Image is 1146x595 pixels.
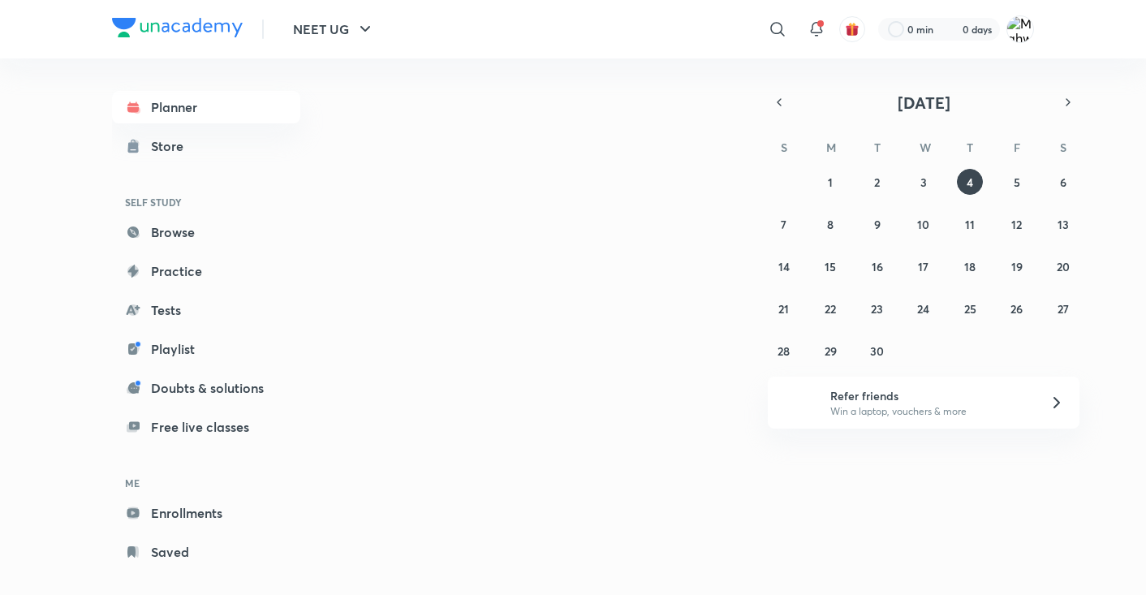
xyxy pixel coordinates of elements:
h6: Refer friends [830,387,1030,404]
abbr: September 25, 2025 [964,301,976,317]
abbr: September 22, 2025 [825,301,836,317]
button: September 23, 2025 [864,295,890,321]
abbr: Saturday [1060,140,1066,155]
button: [DATE] [791,91,1057,114]
img: Company Logo [112,18,243,37]
abbr: Monday [826,140,836,155]
button: September 20, 2025 [1050,253,1076,279]
img: Mahwish Fatima [1006,15,1034,43]
abbr: Wednesday [920,140,931,155]
button: September 28, 2025 [771,338,797,364]
abbr: September 18, 2025 [964,259,976,274]
h6: SELF STUDY [112,188,300,216]
abbr: September 23, 2025 [871,301,883,317]
button: September 6, 2025 [1050,169,1076,195]
a: Practice [112,255,300,287]
abbr: September 4, 2025 [967,175,973,190]
h6: ME [112,469,300,497]
abbr: September 28, 2025 [778,343,790,359]
button: September 14, 2025 [771,253,797,279]
button: September 4, 2025 [957,169,983,195]
abbr: September 30, 2025 [870,343,884,359]
button: September 29, 2025 [817,338,843,364]
button: NEET UG [283,13,385,45]
button: September 17, 2025 [911,253,937,279]
abbr: September 7, 2025 [781,217,786,232]
button: September 26, 2025 [1004,295,1030,321]
a: Tests [112,294,300,326]
button: September 9, 2025 [864,211,890,237]
abbr: September 10, 2025 [917,217,929,232]
a: Browse [112,216,300,248]
a: Free live classes [112,411,300,443]
abbr: Tuesday [874,140,881,155]
abbr: September 1, 2025 [828,175,833,190]
button: September 12, 2025 [1004,211,1030,237]
a: Saved [112,536,300,568]
button: September 1, 2025 [817,169,843,195]
button: September 24, 2025 [911,295,937,321]
abbr: September 3, 2025 [920,175,927,190]
button: September 13, 2025 [1050,211,1076,237]
img: referral [781,386,813,419]
abbr: September 6, 2025 [1060,175,1066,190]
a: Enrollments [112,497,300,529]
button: September 11, 2025 [957,211,983,237]
p: Win a laptop, vouchers & more [830,404,1030,419]
button: September 19, 2025 [1004,253,1030,279]
abbr: September 11, 2025 [965,217,975,232]
button: September 27, 2025 [1050,295,1076,321]
button: September 18, 2025 [957,253,983,279]
abbr: September 26, 2025 [1010,301,1023,317]
button: September 10, 2025 [911,211,937,237]
abbr: September 12, 2025 [1011,217,1022,232]
abbr: September 24, 2025 [917,301,929,317]
button: September 16, 2025 [864,253,890,279]
abbr: September 8, 2025 [827,217,834,232]
abbr: September 16, 2025 [872,259,883,274]
abbr: September 14, 2025 [778,259,790,274]
abbr: September 15, 2025 [825,259,836,274]
button: September 2, 2025 [864,169,890,195]
abbr: September 19, 2025 [1011,259,1023,274]
abbr: September 21, 2025 [778,301,789,317]
abbr: Thursday [967,140,973,155]
button: September 15, 2025 [817,253,843,279]
button: September 8, 2025 [817,211,843,237]
abbr: September 20, 2025 [1057,259,1070,274]
abbr: September 9, 2025 [874,217,881,232]
button: September 3, 2025 [911,169,937,195]
abbr: September 27, 2025 [1058,301,1069,317]
abbr: Sunday [781,140,787,155]
button: September 30, 2025 [864,338,890,364]
a: Planner [112,91,300,123]
a: Company Logo [112,18,243,41]
a: Playlist [112,333,300,365]
img: streak [943,21,959,37]
img: avatar [845,22,859,37]
a: Doubts & solutions [112,372,300,404]
button: September 21, 2025 [771,295,797,321]
abbr: September 13, 2025 [1058,217,1069,232]
abbr: September 17, 2025 [918,259,928,274]
button: September 5, 2025 [1004,169,1030,195]
button: September 7, 2025 [771,211,797,237]
span: [DATE] [898,92,950,114]
button: September 22, 2025 [817,295,843,321]
div: Store [151,136,193,156]
abbr: Friday [1014,140,1020,155]
button: avatar [839,16,865,42]
abbr: September 29, 2025 [825,343,837,359]
abbr: September 2, 2025 [874,175,880,190]
abbr: September 5, 2025 [1014,175,1020,190]
button: September 25, 2025 [957,295,983,321]
a: Store [112,130,300,162]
